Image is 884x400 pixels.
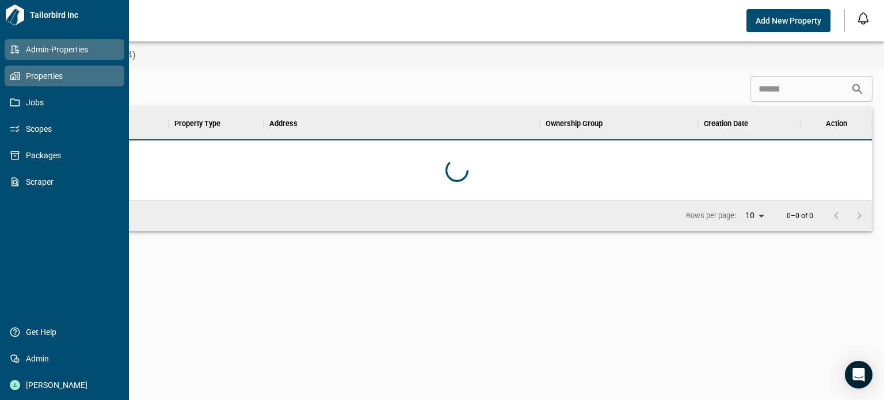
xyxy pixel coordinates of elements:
[20,44,113,55] span: Admin-Properties
[854,9,872,28] button: Open notification feed
[5,119,124,139] a: Scopes
[5,145,124,166] a: Packages
[5,92,124,113] a: Jobs
[20,326,113,338] span: Get Help
[546,108,603,140] div: Ownership Group
[20,150,113,161] span: Packages
[756,15,821,26] span: Add New Property
[686,211,736,221] p: Rows per page:
[5,348,124,369] a: Admin
[845,361,872,388] div: Open Intercom Messenger
[269,108,298,140] div: Address
[20,123,113,135] span: Scopes
[826,108,847,140] div: Action
[5,39,124,60] a: Admin-Properties
[801,108,872,140] div: Action
[20,379,113,391] span: [PERSON_NAME]
[20,70,113,82] span: Properties
[746,9,830,32] button: Add New Property
[540,108,698,140] div: Ownership Group
[741,207,768,224] div: 10
[787,212,813,220] p: 0–0 of 0
[30,41,884,69] div: base tabs
[169,108,264,140] div: Property Type
[20,353,113,364] span: Admin
[42,108,169,140] div: Property Name
[20,176,113,188] span: Scraper
[174,108,220,140] div: Property Type
[264,108,540,140] div: Address
[704,108,748,140] div: Creation Date
[25,9,124,21] span: Tailorbird Inc
[698,108,801,140] div: Creation Date
[5,66,124,86] a: Properties
[5,172,124,192] a: Scraper
[20,97,113,108] span: Jobs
